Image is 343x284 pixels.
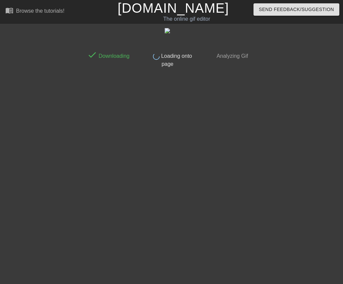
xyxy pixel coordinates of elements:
[97,53,130,59] span: Downloading
[253,3,339,16] button: Send Feedback/Suggestion
[215,53,248,59] span: Analyzing Gif
[5,6,13,14] span: menu_book
[118,1,229,15] a: [DOMAIN_NAME]
[160,53,192,67] span: Loading onto page
[165,28,170,33] img: undefined
[16,8,64,14] div: Browse the tutorials!
[87,50,97,60] span: done
[259,5,334,14] span: Send Feedback/Suggestion
[118,15,255,23] div: The online gif editor
[5,6,64,17] a: Browse the tutorials!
